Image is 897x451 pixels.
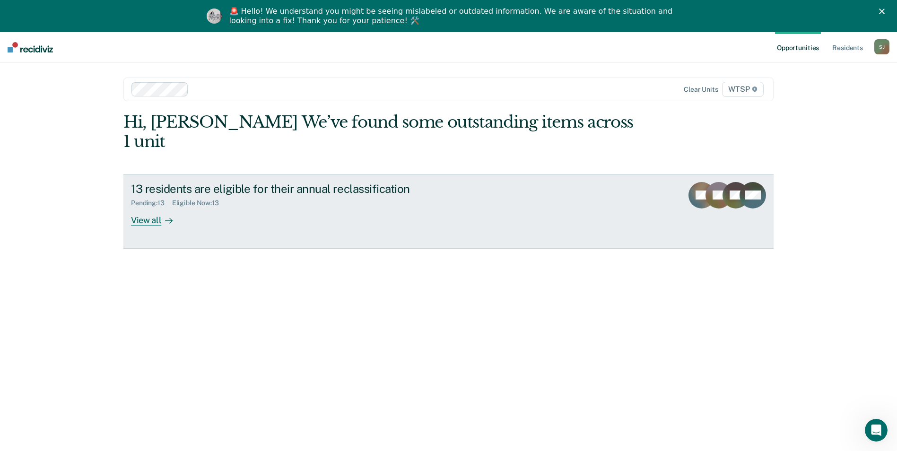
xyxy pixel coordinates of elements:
div: 13 residents are eligible for their annual reclassification [131,182,463,196]
a: 13 residents are eligible for their annual reclassificationPending:13Eligible Now:13View all [123,174,774,249]
div: Clear units [684,86,718,94]
div: Pending : 13 [131,199,172,207]
span: WTSP [722,82,764,97]
button: SJ [874,39,889,54]
iframe: Intercom live chat [865,419,888,442]
div: Close [879,9,888,14]
div: 🚨 Hello! We understand you might be seeing mislabeled or outdated information. We are aware of th... [229,7,676,26]
div: View all [131,207,184,225]
img: Profile image for Kim [207,9,222,24]
div: Hi, [PERSON_NAME] We’ve found some outstanding items across 1 unit [123,113,644,151]
div: S J [874,39,889,54]
a: Opportunities [775,32,821,62]
img: Recidiviz [8,42,53,52]
a: Residents [830,32,865,62]
div: Eligible Now : 13 [172,199,226,207]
